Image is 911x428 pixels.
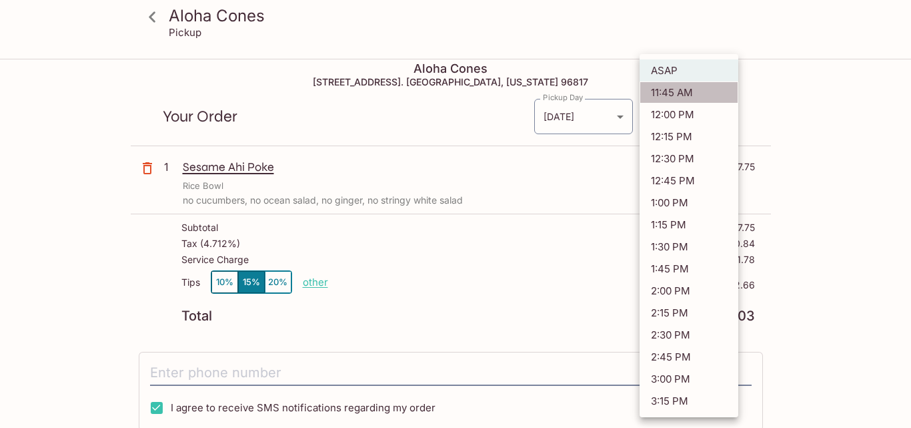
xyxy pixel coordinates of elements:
[640,81,738,103] li: 11:45 AM
[640,59,738,81] li: ASAP
[640,302,738,324] li: 2:15 PM
[640,148,738,170] li: 12:30 PM
[640,236,738,258] li: 1:30 PM
[640,192,738,214] li: 1:00 PM
[640,214,738,236] li: 1:15 PM
[640,170,738,192] li: 12:45 PM
[640,346,738,368] li: 2:45 PM
[640,258,738,280] li: 1:45 PM
[640,390,738,412] li: 3:15 PM
[640,280,738,302] li: 2:00 PM
[640,126,738,148] li: 12:15 PM
[640,324,738,346] li: 2:30 PM
[640,103,738,126] li: 12:00 PM
[640,368,738,390] li: 3:00 PM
